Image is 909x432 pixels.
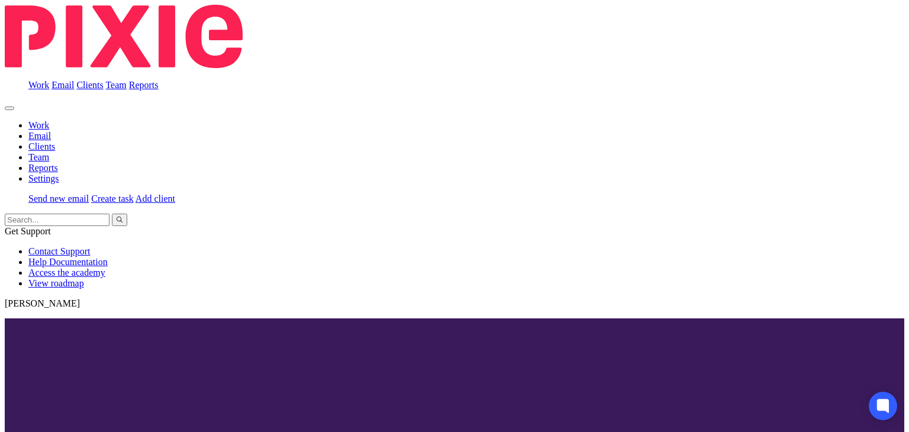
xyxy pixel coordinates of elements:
[91,194,134,204] a: Create task
[28,194,89,204] a: Send new email
[5,298,904,309] p: [PERSON_NAME]
[28,141,55,151] a: Clients
[28,131,51,141] a: Email
[105,80,126,90] a: Team
[28,267,105,278] a: Access the academy
[28,163,58,173] a: Reports
[112,214,127,226] button: Search
[28,246,90,256] a: Contact Support
[28,152,49,162] a: Team
[76,80,103,90] a: Clients
[5,214,109,226] input: Search
[28,80,49,90] a: Work
[5,226,51,236] span: Get Support
[136,194,175,204] a: Add client
[28,173,59,183] a: Settings
[28,278,84,288] a: View roadmap
[28,257,108,267] a: Help Documentation
[28,120,49,130] a: Work
[129,80,159,90] a: Reports
[5,5,243,68] img: Pixie
[51,80,74,90] a: Email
